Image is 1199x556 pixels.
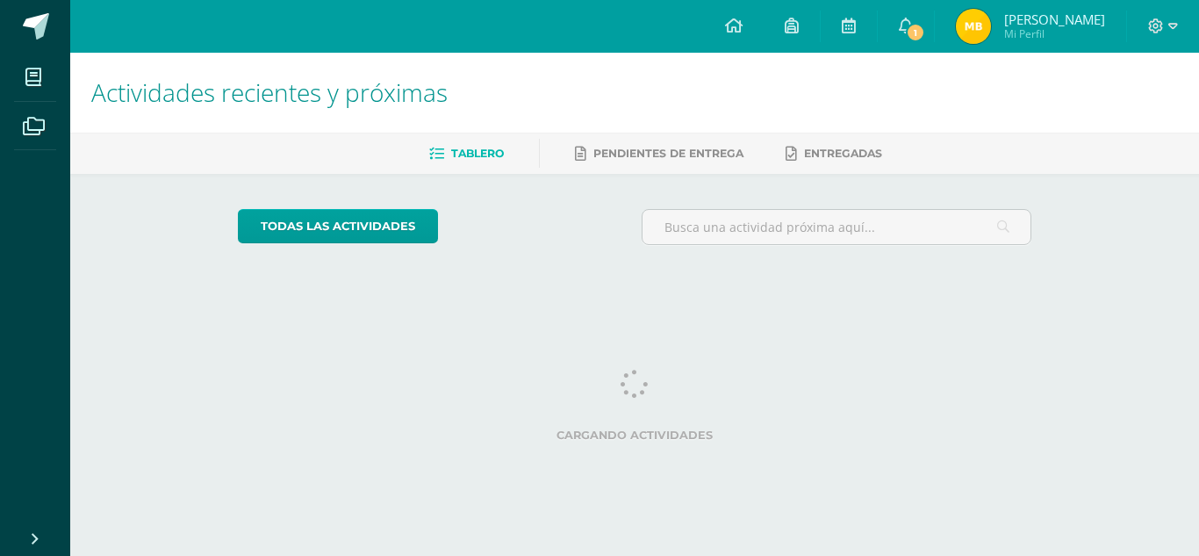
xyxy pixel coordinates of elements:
[956,9,991,44] img: 3a073216c50c96f224bedad1a48f0cb7.png
[786,140,882,168] a: Entregadas
[906,23,925,42] span: 1
[804,147,882,160] span: Entregadas
[1004,11,1105,28] span: [PERSON_NAME]
[643,210,1031,244] input: Busca una actividad próxima aquí...
[238,429,1032,442] label: Cargando actividades
[91,76,448,109] span: Actividades recientes y próximas
[1004,26,1105,41] span: Mi Perfil
[429,140,504,168] a: Tablero
[575,140,743,168] a: Pendientes de entrega
[593,147,743,160] span: Pendientes de entrega
[451,147,504,160] span: Tablero
[238,209,438,243] a: todas las Actividades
